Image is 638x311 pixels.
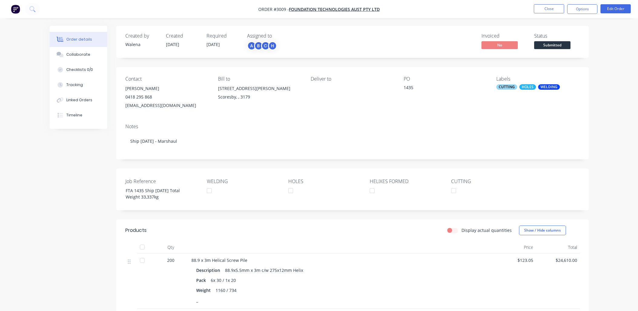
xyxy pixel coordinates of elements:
[121,186,197,201] div: FTA 1435 Ship [DATE] Total Weight 33,337kg
[125,41,159,48] div: Walena
[258,6,289,12] span: Order #3009 -
[288,178,364,185] label: HOLES
[196,286,213,295] div: Weight
[268,41,277,50] div: H
[247,33,308,39] div: Assigned to
[207,42,220,47] span: [DATE]
[125,178,201,185] label: Job Reference
[404,76,487,82] div: PO
[66,112,82,118] div: Timeline
[494,257,533,263] span: $123.05
[196,276,208,285] div: Pack
[191,257,247,263] span: 88.9 x 3m Helical Screw Pile
[196,266,223,275] div: Description
[125,124,580,129] div: Notes
[519,226,566,235] button: Show / Hide columns
[481,33,527,39] div: Invoiced
[496,76,579,82] div: Labels
[534,41,570,50] button: Submitted
[125,101,208,110] div: [EMAIL_ADDRESS][DOMAIN_NAME]
[125,84,208,93] div: [PERSON_NAME]
[153,241,189,253] div: Qty
[404,84,479,93] div: 1435
[207,178,283,185] label: WELDING
[536,241,580,253] div: Total
[66,97,92,103] div: Linked Orders
[519,84,536,90] div: HOLES
[218,84,301,93] div: [STREET_ADDRESS][PERSON_NAME]
[481,41,518,49] span: No
[492,241,536,253] div: Price
[50,77,107,92] button: Tracking
[66,82,83,88] div: Tracking
[461,227,512,233] label: Display actual quantities
[213,286,239,295] div: 1160 / 734
[50,32,107,47] button: Order details
[534,4,564,13] button: Close
[451,178,527,185] label: CUTTING
[125,84,208,110] div: [PERSON_NAME]0418 295 868[EMAIL_ADDRESS][DOMAIN_NAME]
[196,296,205,305] div: _
[218,76,301,82] div: Bill to
[50,47,107,62] button: Collaborate
[50,62,107,77] button: Checklists 0/0
[125,76,208,82] div: Contact
[600,4,631,13] button: Edit Order
[207,33,240,39] div: Required
[166,42,179,47] span: [DATE]
[50,92,107,108] button: Linked Orders
[247,41,256,50] div: A
[66,37,92,42] div: Order details
[125,33,159,39] div: Created by
[496,84,517,90] div: CUTTING
[289,6,380,12] a: Foundation Technologies Aust Pty Ltd
[261,41,270,50] div: C
[208,276,238,285] div: 6x 30 / 1x 20
[50,108,107,123] button: Timeline
[125,93,208,101] div: 0418 295 868
[311,76,394,82] div: Deliver to
[538,257,577,263] span: $24,610.00
[166,33,199,39] div: Created
[125,132,580,150] div: Ship [DATE] - Marshaul
[167,257,174,263] span: 200
[567,4,597,14] button: Options
[218,93,301,101] div: Scoresby, , 3179
[254,41,263,50] div: B
[534,41,570,49] span: Submitted
[11,5,20,14] img: Factory
[66,67,93,72] div: Checklists 0/0
[125,227,147,234] div: Products
[218,84,301,104] div: [STREET_ADDRESS][PERSON_NAME]Scoresby, , 3179
[534,33,580,39] div: Status
[66,52,90,57] div: Collaborate
[223,266,306,275] div: 88.9x5.5mm x 3m c/w 275x12mm Helix
[370,178,445,185] label: HELIXES FORMED
[247,41,277,50] button: ABCH
[538,84,560,90] div: WELDING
